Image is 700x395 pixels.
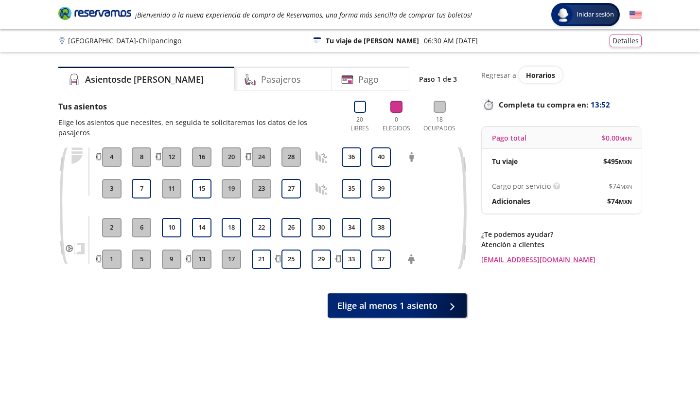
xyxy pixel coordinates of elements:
span: Elige al menos 1 asiento [337,299,437,312]
button: 12 [162,147,181,167]
button: 33 [342,250,361,269]
button: 7 [132,179,151,198]
p: Tus asientos [58,101,337,112]
p: 0 Elegidos [380,115,412,133]
button: 24 [252,147,271,167]
button: 27 [281,179,301,198]
button: 16 [192,147,211,167]
p: Tu viaje de [PERSON_NAME] [326,36,419,46]
button: 3 [102,179,122,198]
a: Brand Logo [58,6,131,23]
p: ¿Te podemos ayudar? [481,229,642,239]
button: 9 [162,250,181,269]
span: Iniciar sesión [573,10,618,19]
button: Detalles [610,35,642,47]
small: MXN [619,158,632,165]
button: 8 [132,147,151,167]
p: 18 Ocupados [420,115,459,133]
button: 29 [312,250,331,269]
button: 23 [252,179,271,198]
p: 20 Libres [347,115,373,133]
button: 39 [371,179,391,198]
p: Paso 1 de 3 [419,74,457,84]
button: 11 [162,179,181,198]
span: $ 74 [607,196,632,206]
small: MXN [620,183,632,190]
button: 13 [192,250,211,269]
p: [GEOGRAPHIC_DATA] - Chilpancingo [68,36,181,46]
p: Atención a clientes [481,239,642,250]
p: Regresar a [481,70,516,80]
button: 17 [222,250,241,269]
p: Tu viaje [492,156,518,166]
em: ¡Bienvenido a la nueva experiencia de compra de Reservamos, una forma más sencilla de comprar tus... [135,10,472,19]
button: 20 [222,147,241,167]
button: 35 [342,179,361,198]
a: [EMAIL_ADDRESS][DOMAIN_NAME] [481,254,642,265]
h4: Pago [358,73,379,86]
button: 19 [222,179,241,198]
button: 38 [371,218,391,237]
button: 4 [102,147,122,167]
h4: Pasajeros [261,73,301,86]
button: 25 [281,250,301,269]
button: 40 [371,147,391,167]
button: 10 [162,218,181,237]
p: Cargo por servicio [492,181,551,191]
button: 37 [371,250,391,269]
div: Regresar a ver horarios [481,67,642,83]
span: $ 74 [609,181,632,191]
button: 2 [102,218,122,237]
button: 28 [281,147,301,167]
button: 6 [132,218,151,237]
button: English [630,9,642,21]
button: 26 [281,218,301,237]
p: Elige los asientos que necesites, en seguida te solicitaremos los datos de los pasajeros [58,117,337,138]
button: 30 [312,218,331,237]
p: Completa tu compra en : [481,98,642,111]
p: 06:30 AM [DATE] [424,36,478,46]
button: 36 [342,147,361,167]
i: Brand Logo [58,6,131,20]
button: 34 [342,218,361,237]
button: 15 [192,179,211,198]
button: Elige al menos 1 asiento [328,293,467,318]
small: MXN [619,135,632,142]
button: 5 [132,250,151,269]
span: $ 0.00 [602,133,632,143]
span: 13:52 [591,99,610,110]
span: Horarios [526,71,555,80]
button: 22 [252,218,271,237]
button: 1 [102,250,122,269]
h4: Asientos de [PERSON_NAME] [85,73,204,86]
button: 14 [192,218,211,237]
p: Adicionales [492,196,530,206]
button: 18 [222,218,241,237]
span: $ 495 [603,156,632,166]
small: MXN [619,198,632,205]
button: 21 [252,250,271,269]
p: Pago total [492,133,526,143]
